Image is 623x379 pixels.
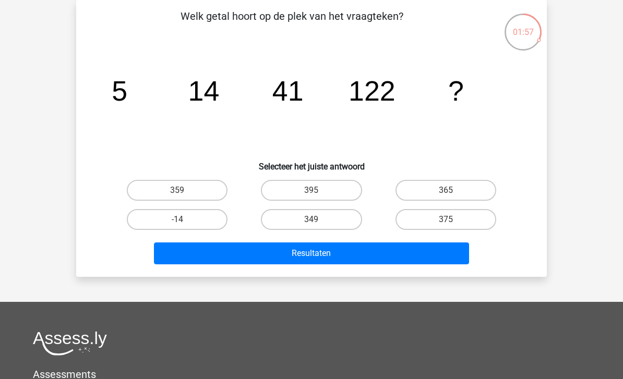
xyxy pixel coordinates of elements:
div: 01:57 [504,13,543,39]
label: 375 [396,209,496,230]
img: Assessly logo [33,331,107,356]
tspan: 5 [112,75,127,106]
label: 395 [261,180,362,201]
h6: Selecteer het juiste antwoord [93,153,530,172]
p: Welk getal hoort op de plek van het vraagteken? [93,8,491,40]
label: -14 [127,209,227,230]
button: Resultaten [154,242,470,264]
tspan: 122 [349,75,396,106]
tspan: 14 [188,75,220,106]
label: 359 [127,180,227,201]
tspan: 41 [272,75,304,106]
label: 365 [396,180,496,201]
tspan: ? [448,75,464,106]
label: 349 [261,209,362,230]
